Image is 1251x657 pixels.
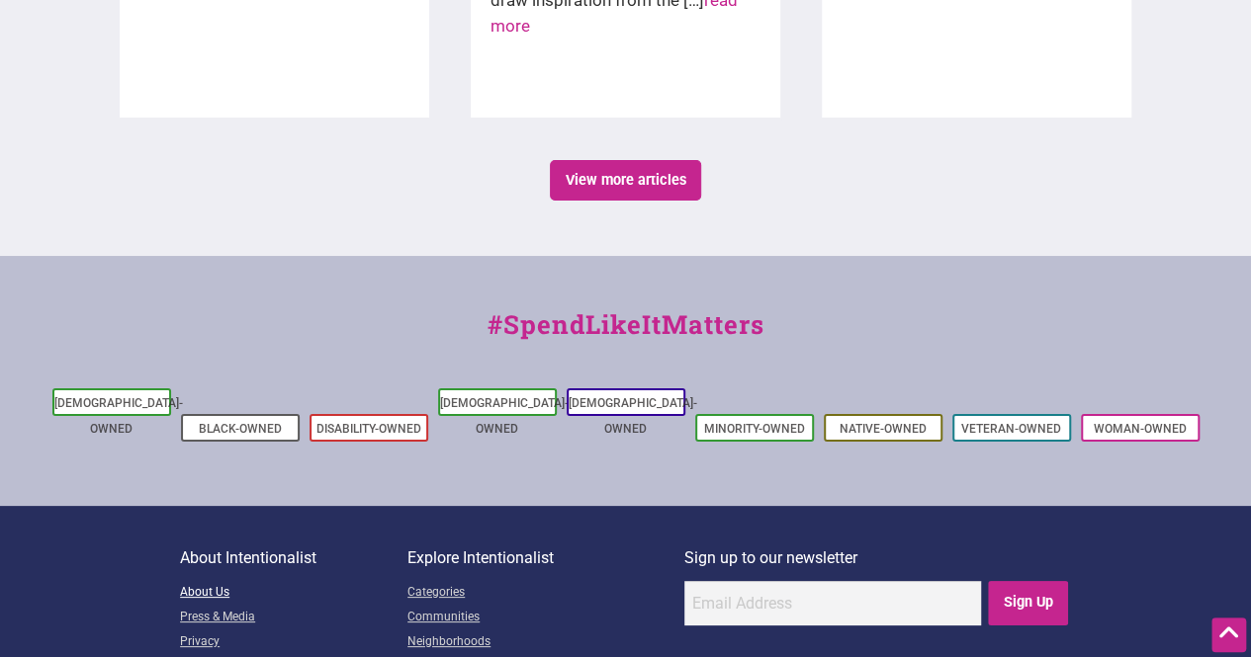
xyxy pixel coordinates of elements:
a: [DEMOGRAPHIC_DATA]-Owned [440,396,569,436]
div: Scroll Back to Top [1211,617,1246,652]
a: Categories [407,581,684,606]
p: Explore Intentionalist [407,545,684,571]
p: Sign up to our newsletter [684,545,1071,571]
a: [DEMOGRAPHIC_DATA]-Owned [569,396,697,436]
input: Email Address [684,581,981,625]
a: Neighborhoods [407,630,684,655]
a: Black-Owned [199,422,282,436]
input: Sign Up [988,581,1068,625]
a: Veteran-Owned [961,422,1061,436]
a: Woman-Owned [1094,422,1187,436]
a: [DEMOGRAPHIC_DATA]-Owned [54,396,183,436]
a: View more articles [550,160,701,201]
a: About Us [180,581,407,606]
a: Minority-Owned [704,422,805,436]
a: Disability-Owned [316,422,421,436]
a: Communities [407,606,684,630]
a: Native-Owned [840,422,927,436]
a: Press & Media [180,606,407,630]
p: About Intentionalist [180,545,407,571]
a: Privacy [180,630,407,655]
